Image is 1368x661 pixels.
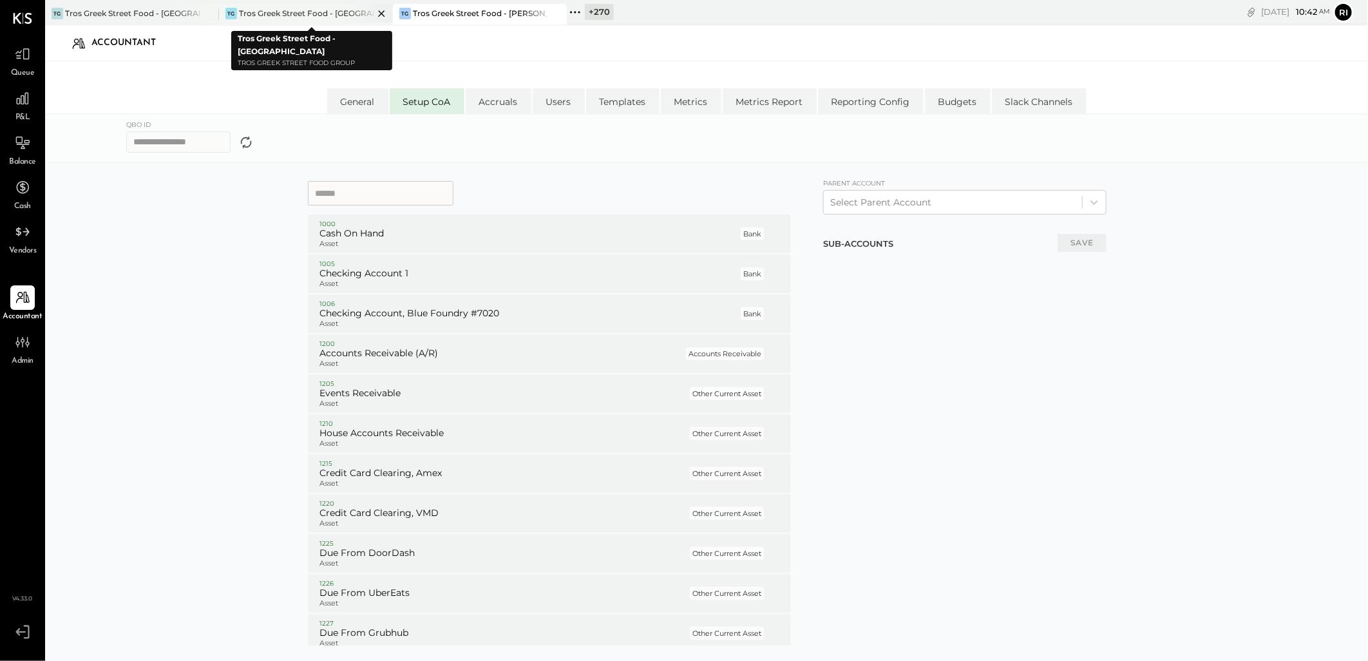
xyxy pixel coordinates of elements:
span: Cash [14,201,31,213]
li: Templates [586,88,660,114]
span: Queue [11,68,35,79]
div: Tros Greek Street Food - [PERSON_NAME] [413,8,547,19]
label: Parent account [823,179,885,187]
h5: Cash On Hand [319,228,738,240]
b: Tros Greek Street Food - [GEOGRAPHIC_DATA] [238,34,336,56]
li: Setup CoA [390,88,464,114]
li: Metrics [661,88,721,114]
a: P&L [1,86,44,124]
p: Asset [319,599,687,608]
h6: Bank [743,310,761,318]
p: Asset [319,240,738,249]
h6: Other Current Asset [692,589,761,597]
h6: Other Current Asset [692,510,761,517]
p: Asset [319,559,687,568]
p: 1005 [319,260,738,269]
h6: Other Current Asset [692,629,761,637]
p: 1225 [319,539,687,548]
h1: SUB-ACCOUNTS [823,238,895,250]
h5: Credit Card Clearing, VMD [319,508,687,519]
a: Vendors [1,220,44,257]
div: Tros Greek Street Food - [GEOGRAPHIC_DATA] [239,8,374,19]
h5: House Accounts Receivable [319,428,687,439]
h6: Other Current Asset [692,390,761,398]
h5: Credit Card Clearing, Amex [319,468,687,479]
h6: Bank [743,270,761,278]
h6: Other Current Asset [692,430,761,437]
button: SAVE [1058,234,1107,252]
p: 1220 [319,499,687,508]
h5: Checking Account, Blue Foundry #7020 [319,308,738,320]
h5: Due From UberEats [319,588,687,599]
div: [DATE] [1261,6,1330,18]
span: Accountant [3,311,43,323]
p: Asset [319,280,738,289]
h6: Other Current Asset [692,550,761,557]
p: 1200 [319,340,683,349]
span: Admin [12,356,33,367]
span: Vendors [9,245,37,257]
p: 1227 [319,619,687,628]
div: TG [52,8,63,19]
div: copy link [1245,5,1258,19]
p: Asset [319,399,687,408]
h5: Events Receivable [319,388,687,399]
li: Metrics Report [723,88,817,114]
div: TG [225,8,237,19]
p: 1000 [319,220,738,229]
h5: Checking Account 1 [319,268,738,280]
button: Ri [1333,2,1354,23]
div: Tros Greek Street Food - [GEOGRAPHIC_DATA] [65,8,200,19]
span: Balance [9,157,36,168]
h5: Accounts Receivable (A/R) [319,348,683,359]
p: Asset [319,519,687,528]
p: 1205 [319,379,687,388]
p: Asset [319,439,687,448]
div: Accountant [91,33,169,53]
p: 1210 [319,419,687,428]
li: Reporting Config [818,88,924,114]
div: + 270 [585,4,614,20]
h6: Other Current Asset [692,470,761,477]
h6: Accounts Receivable [689,350,761,358]
span: P&L [15,112,30,124]
h5: Due From Grubhub [319,627,687,639]
li: Budgets [925,88,991,114]
li: Users [533,88,585,114]
li: General [327,88,388,114]
a: Accountant [1,285,44,323]
p: Asset [319,359,683,369]
h6: Bank [743,230,761,238]
p: Asset [319,479,687,488]
p: Asset [319,320,738,329]
a: Cash [1,175,44,213]
h5: Due From DoorDash [319,548,687,559]
li: Accruals [466,88,531,114]
label: QBO ID [126,119,244,131]
p: 1215 [319,459,687,468]
p: 1006 [319,300,738,309]
div: TG [399,8,411,19]
a: Balance [1,131,44,168]
p: Asset [319,639,687,648]
a: Admin [1,330,44,367]
p: Tros Greek Street Food Group [238,58,386,69]
p: 1226 [319,579,687,588]
a: Queue [1,42,44,79]
li: Slack Channels [992,88,1087,114]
